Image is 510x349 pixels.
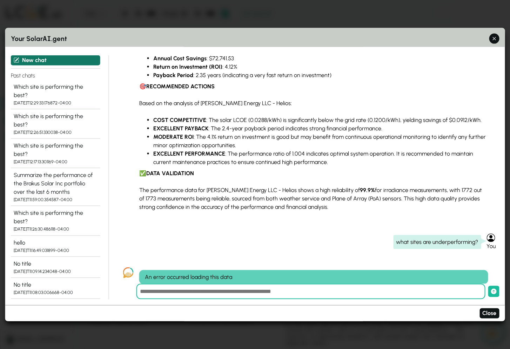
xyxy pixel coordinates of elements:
div: what sites are underperforming? [393,235,481,249]
p: Based on the analysis of [PERSON_NAME] Energy LLC - Helios: [139,99,488,107]
p: ✅ [139,169,488,177]
li: : 2.35 years (indicating a very fast return on investment) [153,71,488,79]
li: : 4.12% [153,62,488,71]
button: No title [DATE]T11:08:03.006668-04:00 [11,278,100,299]
div: [DATE]T12:29:33.176872-04:00 [14,99,98,106]
button: Which site is performing the best? [DATE]T12:17:13.301169-04:00 [11,139,100,168]
button: Summarize the performance of the Brakus Solar Inc portfolio over the last 6 months [DATE]T11:59:0... [11,168,100,206]
strong: RECOMMENDED ACTIONS [146,83,215,89]
strong: Annual Cost Savings [153,55,207,61]
li: : The solar LCOE ( 0.1200/kWh), yielding savings of $0.0912/kWh. [153,116,488,124]
div: hello [14,238,98,247]
div: Which site is performing the best? [14,82,98,99]
div: [DATE]T11:16:49.031899-04:00 [14,247,98,253]
button: Which site is performing the best? [DATE]T11:26:30.486118-04:00 [11,206,100,235]
div: Summarize the performance of the Brakus Solar Inc portfolio over the last 6 months [14,171,98,196]
strong: 99.9% [360,186,375,193]
div: [DATE]T12:26:51.330038-04:00 [14,129,98,135]
button: Which site is performing the best? [DATE]T12:26:51.330038-04:00 [11,109,100,138]
div: No title [14,281,98,289]
button: Which site is performing the best? [DATE]T12:29:33.176872-04:00 [11,80,100,109]
p: The performance data for [PERSON_NAME] Energy LLC - Helios shows a high reliability of for irradi... [139,186,488,211]
div: An error occurred loading this data [145,273,483,281]
li: : $72,741.53 [153,54,488,62]
h4: Past chats [11,68,100,80]
strong: MODERATE ROI [153,133,194,140]
img: LCOE.ai [123,267,134,278]
span: 0.0288/kWh) is significantly below the grid rate ( [250,116,369,123]
div: [DATE]T11:09:14.234048-04:00 [14,268,98,274]
p: 🎯 [139,82,488,90]
li: : The 4.1% return on investment is good but may benefit from continuous operational monitoring to... [153,132,488,149]
strong: EXCELLENT PERFORMANCE [153,150,225,157]
div: [DATE]T11:59:00.354587-04:00 [14,196,98,203]
button: No title [DATE]T11:09:14.234048-04:00 [11,256,100,278]
strong: Return on Investment (ROI) [153,63,222,70]
strong: Payback Period [153,71,193,78]
button: hello [DATE]T11:16:49.031899-04:00 [11,235,100,256]
div: [DATE]T11:26:30.486118-04:00 [14,226,98,232]
strong: EXCELLENT PAYBACK [153,125,208,131]
button: Close [479,308,499,319]
li: : The performance ratio of 1.004 indicates optimal system operation. It is recommended to maintai... [153,149,488,166]
div: You [486,242,499,250]
div: Which site is performing the best? [14,112,98,129]
h3: Your Solar .gent [11,34,499,44]
div: No title [14,259,98,268]
div: Which site is performing the best? [14,142,98,158]
div: Which site is performing the best? [14,209,98,226]
strong: COST COMPETITIVE [153,116,206,123]
li: : The 2.4-year payback period indicates strong financial performance. [153,124,488,132]
div: [DATE]T12:17:13.301169-04:00 [14,158,98,165]
button: New chat [11,55,100,65]
span: AI [43,34,51,43]
strong: DATA VALIDATION [146,170,194,176]
div: [DATE]T11:08:03.006668-04:00 [14,289,98,296]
